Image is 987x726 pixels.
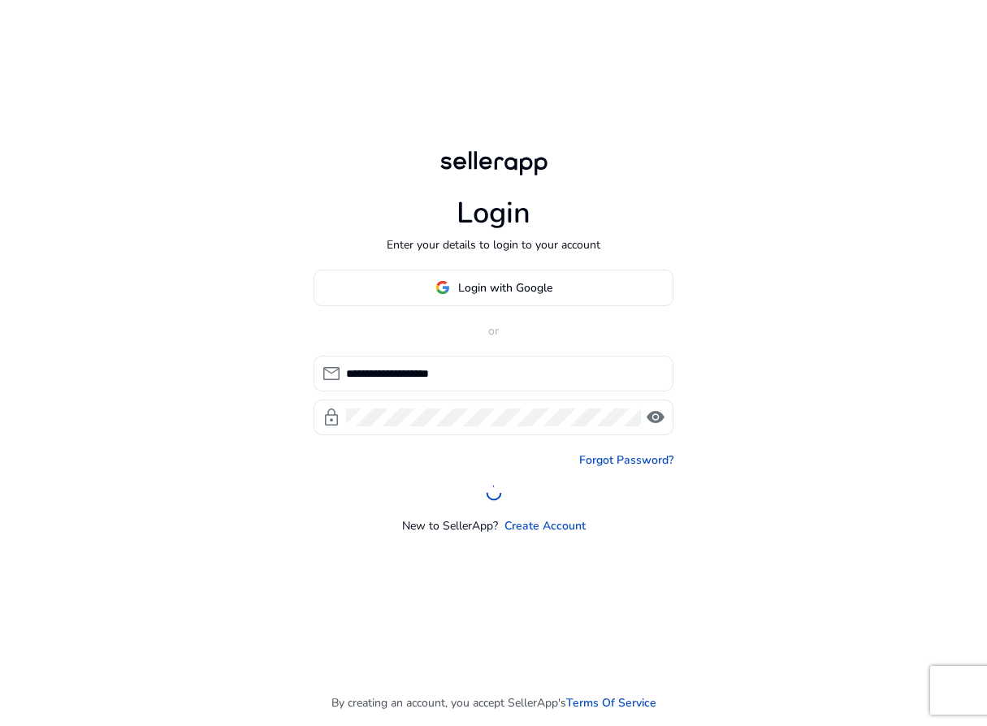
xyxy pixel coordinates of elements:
a: Forgot Password? [579,452,673,469]
span: Login with Google [458,279,552,296]
h1: Login [457,196,530,231]
img: google-logo.svg [435,280,450,295]
p: Enter your details to login to your account [387,236,600,253]
a: Create Account [504,517,586,534]
button: Login with Google [314,270,673,306]
span: lock [322,408,341,427]
p: New to SellerApp? [402,517,498,534]
span: mail [322,364,341,383]
p: or [314,322,673,339]
span: visibility [646,408,665,427]
a: Terms Of Service [566,694,656,711]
